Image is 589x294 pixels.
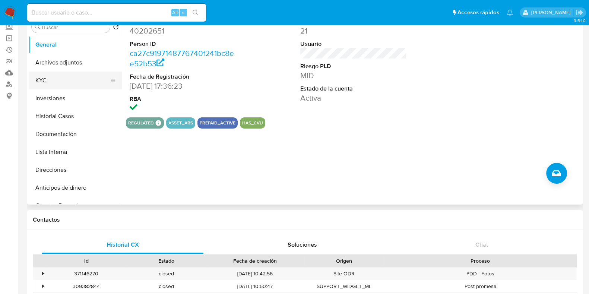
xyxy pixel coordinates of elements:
[172,9,178,16] span: Alt
[304,268,384,280] div: Site ODR
[182,9,184,16] span: s
[126,280,206,293] div: closed
[29,54,122,72] button: Archivos adjuntos
[46,280,126,293] div: 309382844
[475,240,488,249] span: Chat
[128,121,154,124] button: regulated
[206,280,304,293] div: [DATE] 10:50:47
[29,197,122,215] button: Cuentas Bancarias
[35,24,41,30] button: Buscar
[212,257,299,265] div: Fecha de creación
[384,268,577,280] div: PDD - Fotos
[200,121,235,124] button: prepaid_active
[206,268,304,280] div: [DATE] 10:42:56
[168,121,193,124] button: asset_ars
[132,257,201,265] div: Estado
[389,257,571,265] div: Proceso
[457,9,499,16] span: Accesos rápidos
[42,24,107,31] input: Buscar
[242,121,263,124] button: has_cvu
[29,89,122,107] button: Inversiones
[29,72,116,89] button: KYC
[300,70,407,81] dd: MID
[130,40,236,48] dt: Person ID
[51,257,121,265] div: Id
[130,95,236,103] dt: RBA
[29,143,122,161] button: Lista Interna
[113,24,119,32] button: Volver al orden por defecto
[304,280,384,293] div: SUPPORT_WIDGET_ML
[573,18,585,23] span: 3.154.0
[29,125,122,143] button: Documentación
[29,36,122,54] button: General
[29,161,122,179] button: Direcciones
[130,26,236,36] dd: 40202651
[309,257,379,265] div: Origen
[384,280,577,293] div: Post promesa
[33,216,577,224] h1: Contactos
[300,85,407,93] dt: Estado de la cuenta
[300,26,407,36] dd: 21
[46,268,126,280] div: 371146270
[42,283,44,290] div: •
[42,270,44,277] div: •
[576,9,583,16] a: Salir
[507,9,513,16] a: Notificaciones
[300,40,407,48] dt: Usuario
[300,93,407,103] dd: Activa
[130,81,236,91] dd: [DATE] 17:36:23
[126,268,206,280] div: closed
[130,73,236,81] dt: Fecha de Registración
[29,107,122,125] button: Historial Casos
[130,48,234,69] a: ca27c9197148776740f241bc8ee52b53
[300,62,407,70] dt: Riesgo PLD
[531,9,573,16] p: andres.vilosio@mercadolibre.com
[27,8,206,18] input: Buscar usuario o caso...
[107,240,139,249] span: Historial CX
[288,240,317,249] span: Soluciones
[29,179,122,197] button: Anticipos de dinero
[188,7,203,18] button: search-icon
